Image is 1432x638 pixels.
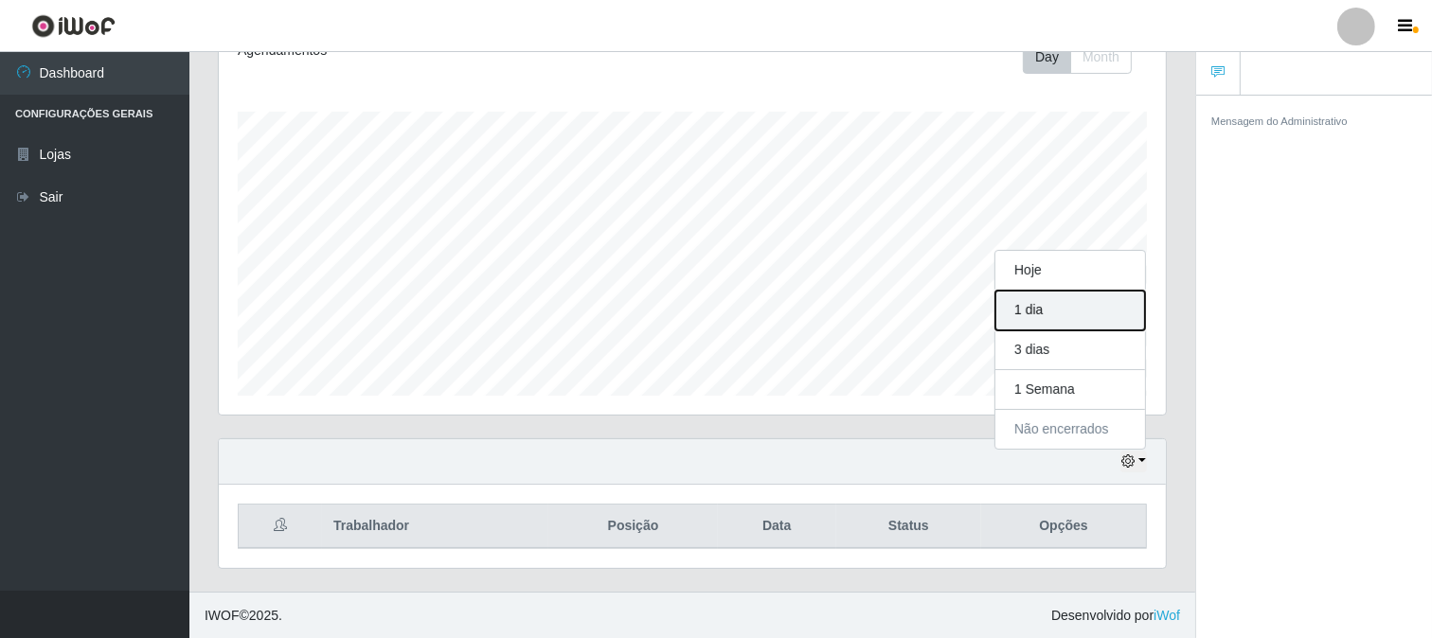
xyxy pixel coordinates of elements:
small: Mensagem do Administrativo [1211,115,1348,127]
div: First group [1023,41,1132,74]
th: Status [836,505,981,549]
button: Hoje [995,251,1145,291]
th: Posição [548,505,718,549]
button: Month [1070,41,1132,74]
button: 1 dia [995,291,1145,330]
span: Desenvolvido por [1051,606,1180,626]
span: © 2025 . [205,606,282,626]
button: Não encerrados [995,410,1145,449]
button: 3 dias [995,330,1145,370]
th: Opções [981,505,1146,549]
a: iWof [1154,608,1180,623]
th: Trabalhador [322,505,548,549]
button: Day [1023,41,1071,74]
button: 1 Semana [995,370,1145,410]
img: CoreUI Logo [31,14,116,38]
th: Data [718,505,836,549]
span: IWOF [205,608,240,623]
div: Toolbar with button groups [1023,41,1147,74]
